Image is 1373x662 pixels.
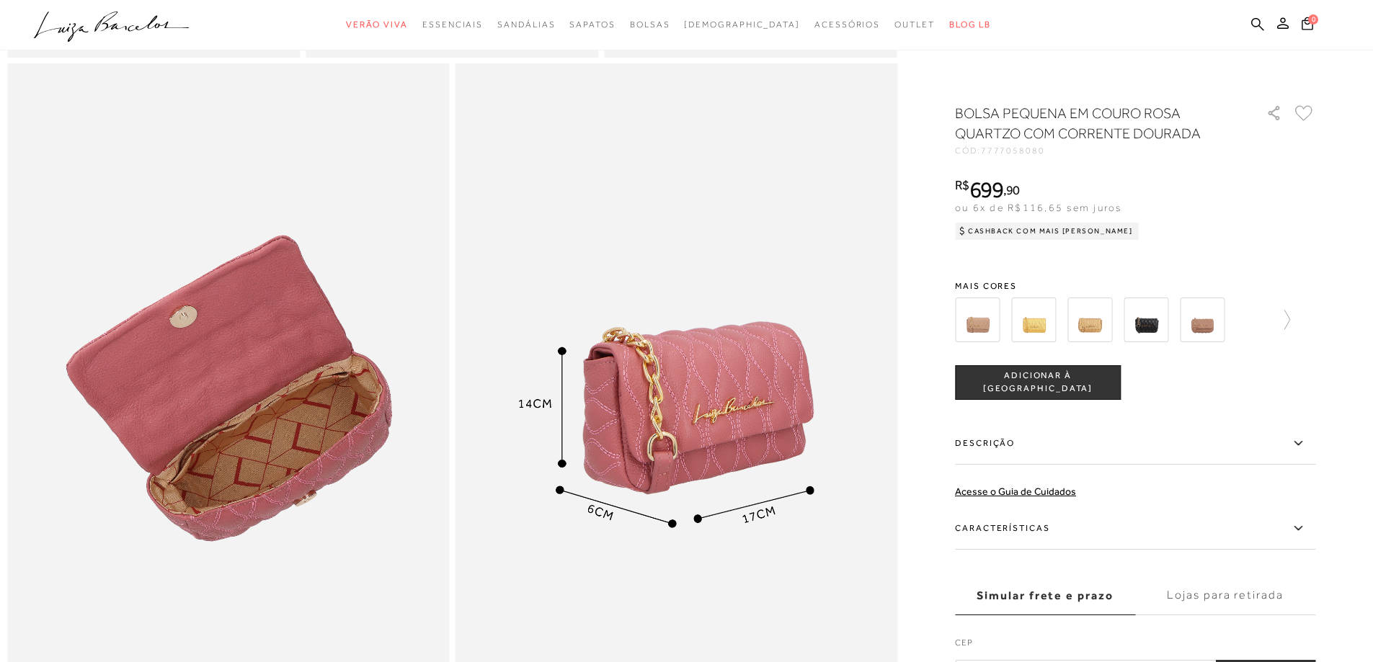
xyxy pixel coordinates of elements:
a: noSubCategoriesText [684,12,800,38]
a: categoryNavScreenReaderText [422,12,483,38]
span: Acessórios [814,19,880,30]
i: R$ [955,179,969,192]
span: Sandálias [497,19,555,30]
label: CEP [955,636,1315,656]
a: Acesse o Guia de Cuidados [955,486,1076,497]
a: categoryNavScreenReaderText [497,12,555,38]
span: Bolsas [630,19,670,30]
a: categoryNavScreenReaderText [569,12,615,38]
a: categoryNavScreenReaderText [814,12,880,38]
span: Sapatos [569,19,615,30]
img: BOLSA EM COURO OURO VELHO COM LOGO METALIZADO LB PEQUENA [1067,298,1112,342]
button: ADICIONAR À [GEOGRAPHIC_DATA] [955,365,1121,400]
a: categoryNavScreenReaderText [894,12,935,38]
img: BOLSA EM COURO DOURADO COM LOGO METALIZADO LB PEQUENA [1011,298,1056,342]
span: 0 [1308,14,1318,24]
span: Essenciais [422,19,483,30]
span: ADICIONAR À [GEOGRAPHIC_DATA] [956,370,1120,395]
span: BLOG LB [949,19,991,30]
label: Lojas para retirada [1135,576,1315,615]
div: CÓD: [955,146,1243,155]
span: 90 [1006,182,1020,197]
span: Outlet [894,19,935,30]
label: Simular frete e prazo [955,576,1135,615]
a: BLOG LB [949,12,991,38]
span: [DEMOGRAPHIC_DATA] [684,19,800,30]
h1: BOLSA PEQUENA EM COURO ROSA QUARTZO COM CORRENTE DOURADA [955,103,1225,143]
a: categoryNavScreenReaderText [630,12,670,38]
img: BOLSA EM COURO PRETA [1124,298,1168,342]
i: , [1003,184,1020,197]
span: Verão Viva [346,19,408,30]
label: Descrição [955,423,1315,465]
span: ou 6x de R$116,65 sem juros [955,202,1121,213]
button: 0 [1297,16,1318,35]
img: BOLSA EM COURO BEGE COM LOGO METALIZADO LB PEQUENA [955,298,1000,342]
span: 7777058080 [981,146,1045,156]
div: Cashback com Mais [PERSON_NAME] [955,223,1139,240]
span: Mais cores [955,282,1315,290]
span: 699 [969,176,1003,202]
img: Bolsa pequena crossbody camel [1180,298,1225,342]
a: categoryNavScreenReaderText [346,12,408,38]
label: Características [955,508,1315,550]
